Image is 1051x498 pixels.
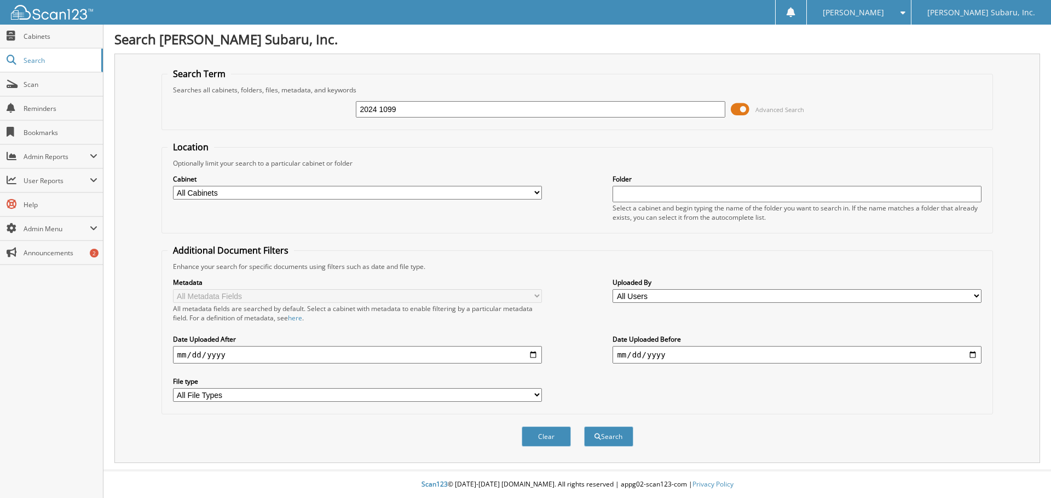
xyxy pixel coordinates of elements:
[24,248,97,257] span: Announcements
[24,152,90,161] span: Admin Reports
[168,244,294,256] legend: Additional Document Filters
[755,106,804,114] span: Advanced Search
[613,278,981,287] label: Uploaded By
[11,5,93,20] img: scan123-logo-white.svg
[24,104,97,113] span: Reminders
[173,304,542,323] div: All metadata fields are searched by default. Select a cabinet with metadata to enable filtering b...
[24,176,90,185] span: User Reports
[168,68,231,80] legend: Search Term
[24,32,97,41] span: Cabinets
[24,128,97,137] span: Bookmarks
[103,471,1051,498] div: © [DATE]-[DATE] [DOMAIN_NAME]. All rights reserved | appg02-scan123-com |
[584,426,633,447] button: Search
[288,313,302,323] a: here
[24,80,97,89] span: Scan
[613,174,981,184] label: Folder
[613,203,981,222] div: Select a cabinet and begin typing the name of the folder you want to search in. If the name match...
[24,56,96,65] span: Search
[927,9,1035,16] span: [PERSON_NAME] Subaru, Inc.
[613,335,981,344] label: Date Uploaded Before
[114,30,1040,48] h1: Search [PERSON_NAME] Subaru, Inc.
[24,224,90,233] span: Admin Menu
[421,479,448,489] span: Scan123
[173,278,542,287] label: Metadata
[692,479,734,489] a: Privacy Policy
[168,262,988,271] div: Enhance your search for specific documents using filters such as date and file type.
[173,174,542,184] label: Cabinet
[996,446,1051,498] iframe: Chat Widget
[173,346,542,364] input: start
[168,159,988,168] div: Optionally limit your search to a particular cabinet or folder
[168,141,214,153] legend: Location
[24,200,97,209] span: Help
[168,85,988,95] div: Searches all cabinets, folders, files, metadata, and keywords
[90,249,99,257] div: 2
[823,9,884,16] span: [PERSON_NAME]
[173,377,542,386] label: File type
[173,335,542,344] label: Date Uploaded After
[522,426,571,447] button: Clear
[613,346,981,364] input: end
